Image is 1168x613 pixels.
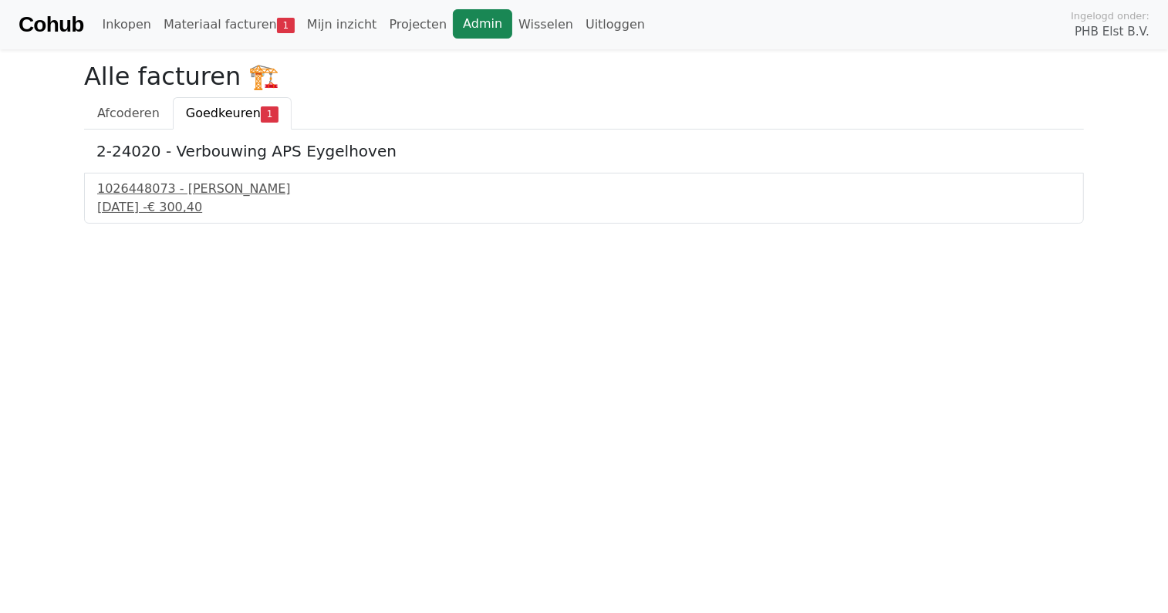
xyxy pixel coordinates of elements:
[97,180,1071,217] a: 1026448073 - [PERSON_NAME][DATE] -€ 300,40
[277,18,295,33] span: 1
[96,142,1072,160] h5: 2-24020 - Verbouwing APS Eygelhoven
[147,200,202,214] span: € 300,40
[453,9,512,39] a: Admin
[579,9,651,40] a: Uitloggen
[97,106,160,120] span: Afcoderen
[173,97,292,130] a: Goedkeuren1
[512,9,579,40] a: Wisselen
[96,9,157,40] a: Inkopen
[19,6,83,43] a: Cohub
[84,62,1084,91] h2: Alle facturen 🏗️
[157,9,301,40] a: Materiaal facturen1
[1071,8,1149,23] span: Ingelogd onder:
[84,97,173,130] a: Afcoderen
[97,198,1071,217] div: [DATE] -
[301,9,383,40] a: Mijn inzicht
[383,9,453,40] a: Projecten
[186,106,261,120] span: Goedkeuren
[1075,23,1149,41] span: PHB Elst B.V.
[261,106,278,122] span: 1
[97,180,1071,198] div: 1026448073 - [PERSON_NAME]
